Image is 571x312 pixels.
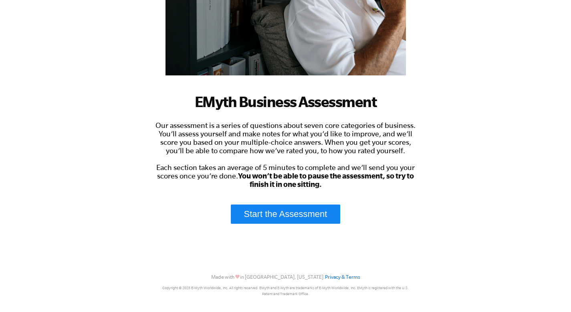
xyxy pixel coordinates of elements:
[231,205,341,224] a: Start the Assessment
[161,273,410,281] p: Made with in [GEOGRAPHIC_DATA], [US_STATE].
[153,93,418,110] h1: EMyth Business Assessment
[531,274,571,312] iframe: Chat Widget
[325,274,360,280] a: Privacy & Terms
[161,285,410,297] p: Copyright © 2025 E-Myth Worldwide, Inc. All rights reserved. EMyth and E-Myth are trademarks of E...
[238,172,414,188] strong: You won’t be able to pause the assessment, so try to finish it in one sitting.
[155,121,416,188] span: Our assessment is a series of questions about seven core categories of business. You’ll assess yo...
